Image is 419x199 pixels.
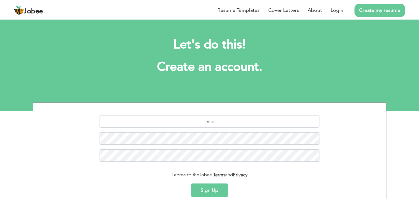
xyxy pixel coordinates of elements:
[42,59,377,75] h1: Create an account.
[100,115,319,128] input: Email
[233,172,247,178] a: Privacy
[308,7,322,14] a: About
[24,8,43,15] span: Jobee
[217,7,260,14] a: Resume Templates
[268,7,299,14] a: Cover Letters
[354,4,405,17] a: Create my resume
[14,5,24,15] img: jobee.io
[42,37,377,53] h2: Let's do this!
[191,183,228,197] button: Sign Up
[14,5,43,15] a: Jobee
[199,172,212,178] span: Jobee
[38,171,381,179] div: I agree to the and
[331,7,343,14] a: Login
[213,172,225,178] a: Terms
